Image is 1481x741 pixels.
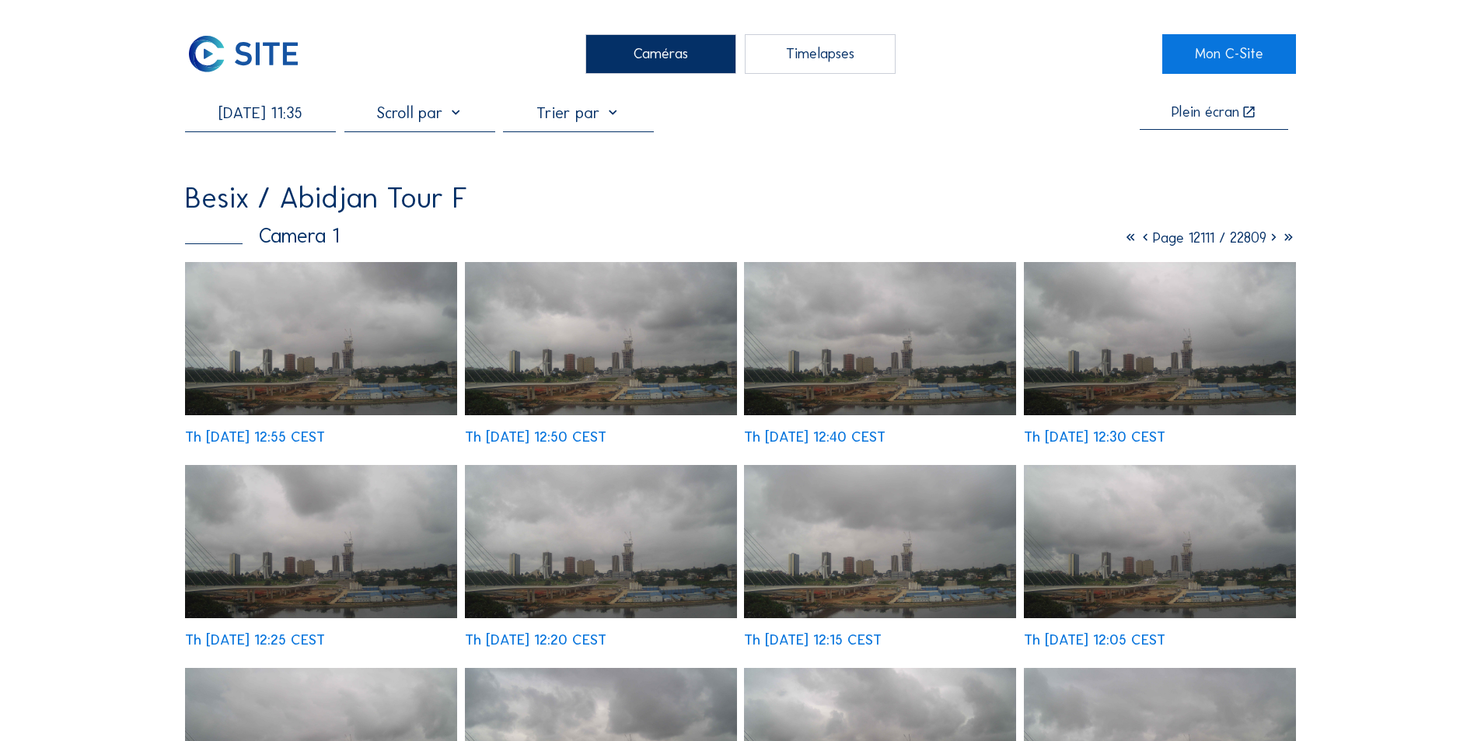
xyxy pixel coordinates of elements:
[744,262,1016,415] img: image_38712798
[185,633,325,648] div: Th [DATE] 12:25 CEST
[1024,465,1296,618] img: image_38711772
[1024,430,1165,445] div: Th [DATE] 12:30 CEST
[744,430,885,445] div: Th [DATE] 12:40 CEST
[465,262,737,415] img: image_38712800
[465,633,606,648] div: Th [DATE] 12:20 CEST
[1153,229,1266,246] span: Page 12111 / 22809
[1024,262,1296,415] img: image_38712501
[744,633,882,648] div: Th [DATE] 12:15 CEST
[465,430,606,445] div: Th [DATE] 12:50 CEST
[185,225,339,246] div: Camera 1
[185,430,325,445] div: Th [DATE] 12:55 CEST
[1172,105,1239,121] div: Plein écran
[185,103,336,122] input: Recherche par date 󰅀
[465,465,737,618] img: image_38712079
[185,465,457,618] img: image_38712498
[185,262,457,415] img: image_38713192
[185,184,467,212] div: Besix / Abidjan Tour F
[745,34,896,73] div: Timelapses
[1162,34,1295,73] a: Mon C-Site
[1024,633,1165,648] div: Th [DATE] 12:05 CEST
[744,465,1016,618] img: image_38712078
[585,34,736,73] div: Caméras
[185,34,302,73] img: C-SITE Logo
[185,34,318,73] a: C-SITE Logo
